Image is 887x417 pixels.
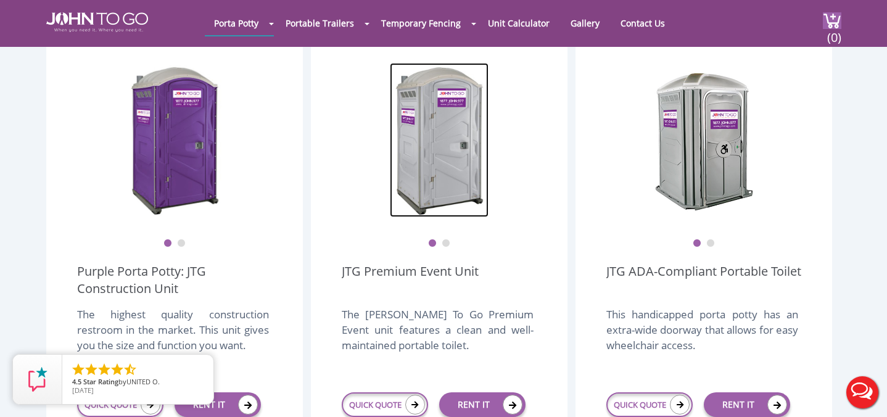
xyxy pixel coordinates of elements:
[606,392,693,417] a: QUICK QUOTE
[479,11,559,35] a: Unit Calculator
[606,307,798,366] div: This handicapped porta potty has an extra-wide doorway that allows for easy wheelchair access.
[276,11,363,35] a: Portable Trailers
[46,12,148,32] img: JOHN to go
[205,11,268,35] a: Porta Potty
[823,12,841,29] img: cart a
[838,368,887,417] button: Live Chat
[97,362,112,377] li: 
[71,362,86,377] li: 
[126,377,160,386] span: UNITED O.
[123,362,138,377] li: 
[110,362,125,377] li: 
[175,392,261,417] a: RENT IT
[439,392,526,417] a: RENT IT
[611,11,674,35] a: Contact Us
[561,11,609,35] a: Gallery
[428,239,437,248] button: 1 of 2
[693,239,701,248] button: 1 of 2
[704,392,790,417] a: RENT IT
[83,377,118,386] span: Star Rating
[342,263,479,297] a: JTG Premium Event Unit
[342,307,534,366] div: The [PERSON_NAME] To Go Premium Event unit features a clean and well-maintained portable toilet.
[72,377,81,386] span: 4.5
[77,263,272,297] a: Purple Porta Potty: JTG Construction Unit
[72,386,94,395] span: [DATE]
[84,362,99,377] li: 
[706,239,715,248] button: 2 of 2
[72,378,204,387] span: by
[606,263,801,297] a: JTG ADA-Compliant Portable Toilet
[654,63,753,217] img: ADA Handicapped Accessible Unit
[25,367,50,392] img: Review Rating
[442,239,450,248] button: 2 of 2
[163,239,172,248] button: 1 of 2
[177,239,186,248] button: 2 of 2
[77,307,269,366] div: The highest quality construction restroom in the market. This unit gives you the size and functio...
[372,11,470,35] a: Temporary Fencing
[827,19,841,46] span: (0)
[342,392,428,417] a: QUICK QUOTE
